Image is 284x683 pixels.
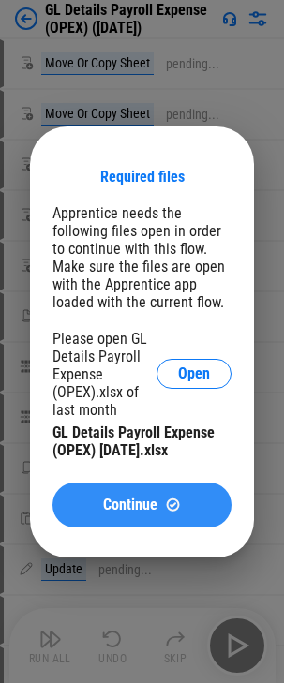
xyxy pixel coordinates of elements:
button: ContinueContinue [52,483,232,527]
span: Continue [103,497,157,512]
div: Please open GL Details Payroll Expense (OPEX).xlsx of last month [52,330,157,419]
div: Required files [100,168,185,186]
img: Continue [165,497,181,512]
span: Open [178,366,210,381]
div: Apprentice needs the following files open in order to continue with this flow. Make sure the file... [52,204,232,311]
div: GL Details Payroll Expense (OPEX) [DATE].xlsx [52,423,232,459]
button: Open [157,359,232,389]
